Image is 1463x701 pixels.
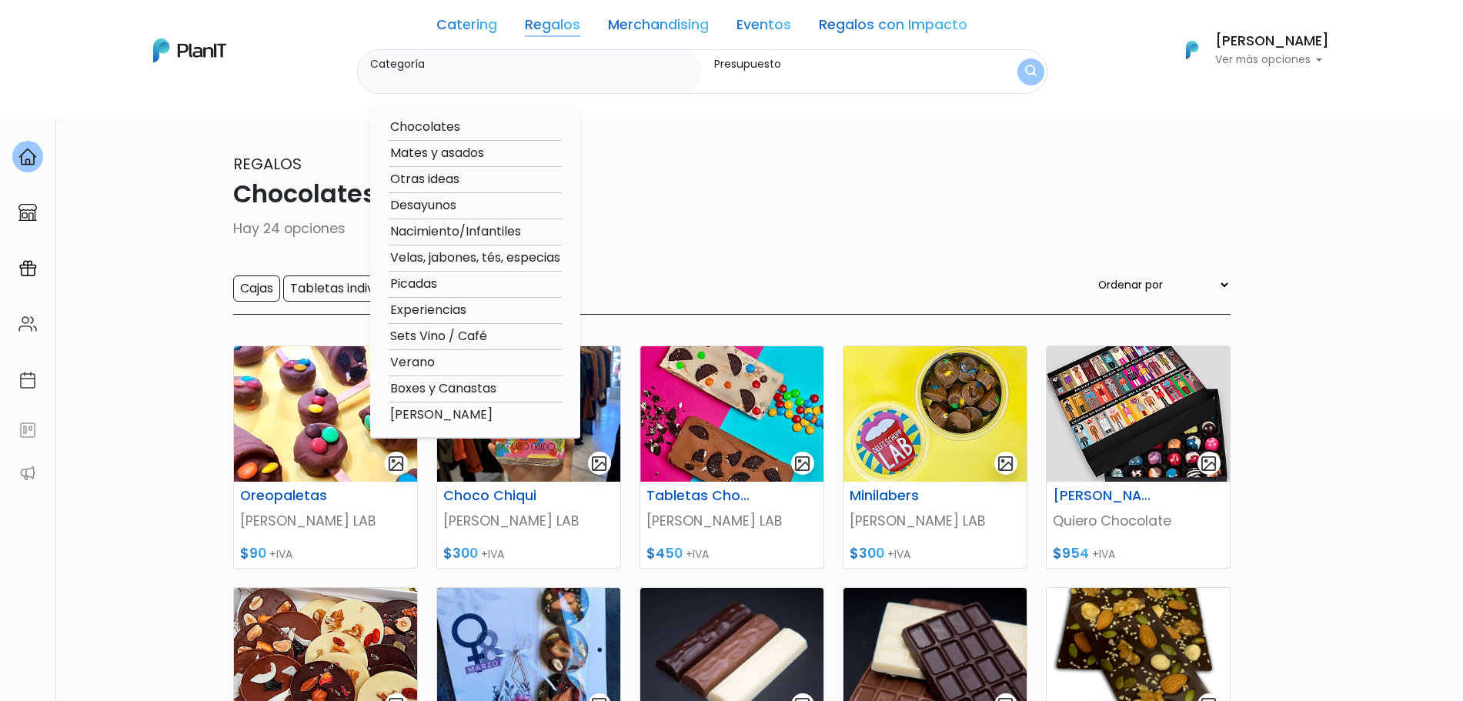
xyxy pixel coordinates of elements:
h6: [PERSON_NAME] [1215,35,1329,48]
span: $90 [240,544,266,562]
label: Presupuesto [714,56,971,72]
p: Regalos [233,152,1231,175]
option: Boxes y Canastas [389,379,562,399]
option: Chocolates [389,118,562,137]
p: [PERSON_NAME] LAB [240,511,411,531]
p: [PERSON_NAME] LAB [443,511,614,531]
img: user_d58e13f531133c46cb30575f4d864daf.jpeg [139,77,170,108]
img: people-662611757002400ad9ed0e3c099ab2801c6687ba6c219adb57efc949bc21e19d.svg [18,315,37,333]
img: gallery-light [590,455,608,472]
img: user_04fe99587a33b9844688ac17b531be2b.png [124,92,155,123]
input: Tabletas individuales [283,275,423,302]
img: PlanIt Logo [1175,33,1209,67]
img: thumb_Bombones.jpg [843,346,1027,482]
span: $954 [1053,544,1089,562]
span: +IVA [269,546,292,562]
img: thumb_barras.jpg [640,346,823,482]
option: Velas, jabones, tés, especias [389,249,562,268]
p: Ver más opciones [1215,55,1329,65]
img: feedback-78b5a0c8f98aac82b08bfc38622c3050aee476f2c9584af64705fc4e61158814.svg [18,421,37,439]
a: gallery-light [PERSON_NAME] Quiero Chocolate $954 +IVA [1046,345,1231,569]
img: thumb_caja_amistad.png [1047,346,1230,482]
h6: Oreopaletas [231,488,357,504]
span: $300 [443,544,478,562]
option: Picadas [389,275,562,294]
option: Experiencias [389,301,562,320]
a: Catering [436,18,497,37]
img: gallery-light [793,455,811,472]
img: partners-52edf745621dab592f3b2c58e3bca9d71375a7ef29c3b500c9f145b62cc070d4.svg [18,464,37,482]
h6: [PERSON_NAME] [1044,488,1170,504]
strong: PLAN IT [54,125,99,138]
p: [PERSON_NAME] LAB [646,511,817,531]
img: campaigns-02234683943229c281be62815700db0a1741e53638e28bf9629b52c665b00959.svg [18,259,37,278]
img: thumb_paletas.jpg [234,346,417,482]
div: PLAN IT Ya probaste PlanitGO? Vas a poder automatizarlas acciones de todo el año. Escribinos para... [40,108,271,205]
a: gallery-light Tabletas Chocolate [PERSON_NAME] LAB $450 +IVA [640,345,824,569]
img: gallery-light [387,455,405,472]
a: gallery-light Minilabers [PERSON_NAME] LAB $300 +IVA [843,345,1027,569]
img: home-e721727adea9d79c4d83392d1f703f7f8bce08238fde08b1acbfd93340b81755.svg [18,148,37,166]
a: Regalos con Impacto [819,18,967,37]
img: marketplace-4ceaa7011d94191e9ded77b95e3339b90024bf715f7c57f8cf31f2d8c509eaba.svg [18,203,37,222]
i: keyboard_arrow_down [239,117,262,140]
p: Quiero Chocolate [1053,511,1224,531]
a: Eventos [737,18,791,37]
span: +IVA [481,546,504,562]
a: Regalos [525,18,580,37]
img: gallery-light [1200,455,1217,472]
a: gallery-light Choco Chiqui [PERSON_NAME] LAB $300 +IVA [436,345,621,569]
p: Ya probaste PlanitGO? Vas a poder automatizarlas acciones de todo el año. Escribinos para saber más! [54,142,257,192]
span: +IVA [686,546,709,562]
button: PlanIt Logo [PERSON_NAME] Ver más opciones [1166,30,1329,70]
label: Categoría [370,56,696,72]
span: $450 [646,544,683,562]
option: Nacimiento/Infantiles [389,222,562,242]
span: +IVA [887,546,910,562]
h6: Choco Chiqui [434,488,560,504]
option: Otras ideas [389,170,562,189]
input: Cajas [233,275,280,302]
span: ¡Escríbenos! [80,234,235,249]
h6: Minilabers [840,488,967,504]
h6: Tabletas Chocolate [637,488,763,504]
option: Verano [389,353,562,372]
img: PlanIt Logo [153,38,226,62]
i: send [262,231,292,249]
img: gallery-light [997,455,1014,472]
a: Merchandising [608,18,709,37]
div: J [40,92,271,123]
a: gallery-light Oreopaletas [PERSON_NAME] LAB $90 +IVA [233,345,418,569]
span: $300 [850,544,884,562]
span: +IVA [1092,546,1115,562]
img: search_button-432b6d5273f82d61273b3651a40e1bd1b912527efae98b1b7a1b2c0702e16a8d.svg [1025,65,1037,79]
option: Mates y asados [389,144,562,163]
p: Hay 24 opciones [233,219,1231,239]
img: calendar-87d922413cdce8b2cf7b7f5f62616a5cf9e4887200fb71536465627b3292af00.svg [18,371,37,389]
i: insert_emoticon [235,231,262,249]
span: J [155,92,185,123]
p: [PERSON_NAME] LAB [850,511,1020,531]
p: Chocolates [233,175,1231,212]
option: Desayunos [389,196,562,215]
option: [PERSON_NAME] [389,406,562,425]
option: Sets Vino / Café [389,327,562,346]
